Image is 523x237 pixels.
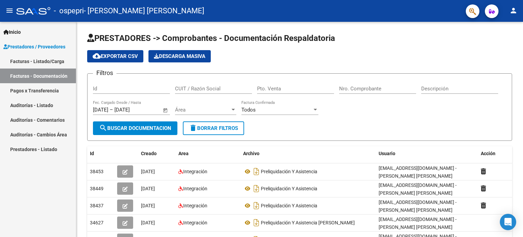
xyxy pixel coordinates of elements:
span: Descarga Masiva [154,53,205,59]
h3: Filtros [93,68,116,78]
span: Integración [183,203,207,208]
span: 38449 [90,186,104,191]
span: [EMAIL_ADDRESS][DOMAIN_NAME] - [PERSON_NAME] [PERSON_NAME] [379,199,457,213]
button: Descarga Masiva [148,50,211,62]
input: Fecha inicio [93,107,108,113]
span: Usuario [379,151,395,156]
span: Preliquidación Y Asistencia [PERSON_NAME] [261,220,355,225]
datatable-header-cell: Area [176,146,240,161]
span: [DATE] [141,220,155,225]
datatable-header-cell: Id [87,146,114,161]
mat-icon: delete [189,124,197,132]
span: – [110,107,113,113]
button: Buscar Documentacion [93,121,177,135]
span: Todos [241,107,256,113]
span: Prestadores / Proveedores [3,43,65,50]
button: Exportar CSV [87,50,143,62]
datatable-header-cell: Creado [138,146,176,161]
span: Borrar Filtros [189,125,238,131]
i: Descargar documento [252,166,261,177]
div: Open Intercom Messenger [500,214,516,230]
span: Área [175,107,230,113]
i: Descargar documento [252,200,261,211]
input: Fecha fin [114,107,147,113]
span: - [PERSON_NAME] [PERSON_NAME] [84,3,204,18]
span: Integración [183,169,207,174]
datatable-header-cell: Acción [478,146,512,161]
mat-icon: search [99,124,107,132]
span: Preliquidación Y Asistencia [261,169,317,174]
span: Preliquidación Y Asistencia [261,203,317,208]
span: [EMAIL_ADDRESS][DOMAIN_NAME] - [PERSON_NAME] [PERSON_NAME] [379,182,457,196]
app-download-masive: Descarga masiva de comprobantes (adjuntos) [148,50,211,62]
button: Open calendar [162,106,170,114]
span: Archivo [243,151,259,156]
span: Exportar CSV [93,53,138,59]
mat-icon: cloud_download [93,52,101,60]
i: Descargar documento [252,217,261,228]
datatable-header-cell: Usuario [376,146,478,161]
span: [DATE] [141,186,155,191]
span: 34627 [90,220,104,225]
span: Integración [183,186,207,191]
span: PRESTADORES -> Comprobantes - Documentación Respaldatoria [87,33,335,43]
span: Inicio [3,28,21,36]
span: Preliquidación Y Asistencia [261,186,317,191]
mat-icon: person [509,6,518,15]
button: Borrar Filtros [183,121,244,135]
span: Integración [183,220,207,225]
span: [EMAIL_ADDRESS][DOMAIN_NAME] - [PERSON_NAME] [PERSON_NAME] [379,217,457,230]
span: Creado [141,151,157,156]
mat-icon: menu [5,6,14,15]
span: [DATE] [141,169,155,174]
span: [DATE] [141,203,155,208]
span: Area [178,151,189,156]
i: Descargar documento [252,183,261,194]
span: 38453 [90,169,104,174]
span: Acción [481,151,495,156]
span: Id [90,151,94,156]
datatable-header-cell: Archivo [240,146,376,161]
span: Buscar Documentacion [99,125,171,131]
span: 38437 [90,203,104,208]
span: [EMAIL_ADDRESS][DOMAIN_NAME] - [PERSON_NAME] [PERSON_NAME] [379,165,457,179]
span: - ospepri [54,3,84,18]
